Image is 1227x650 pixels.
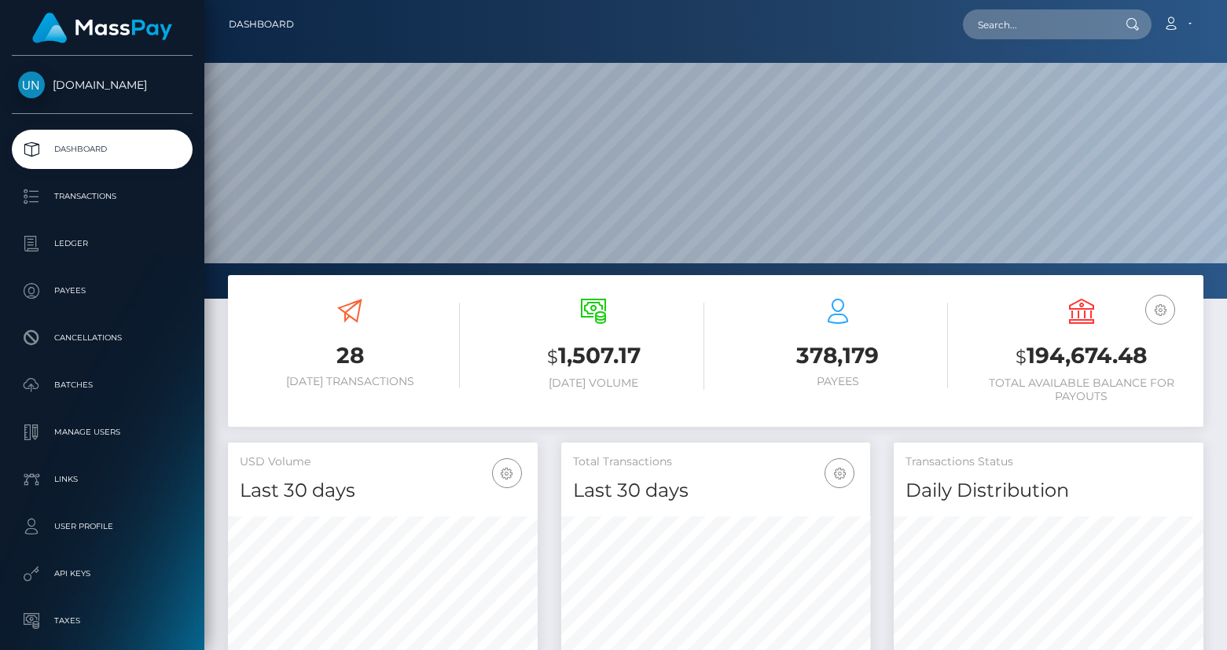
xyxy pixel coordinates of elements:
[972,376,1192,403] h6: Total Available Balance for Payouts
[240,340,460,371] h3: 28
[18,373,186,397] p: Batches
[18,326,186,350] p: Cancellations
[906,454,1192,470] h5: Transactions Status
[12,554,193,593] a: API Keys
[12,130,193,169] a: Dashboard
[12,507,193,546] a: User Profile
[728,375,948,388] h6: Payees
[12,601,193,641] a: Taxes
[12,460,193,499] a: Links
[18,468,186,491] p: Links
[483,340,704,373] h3: 1,507.17
[728,340,948,371] h3: 378,179
[12,177,193,216] a: Transactions
[18,562,186,586] p: API Keys
[18,72,45,98] img: Unlockt.me
[483,376,704,390] h6: [DATE] Volume
[18,185,186,208] p: Transactions
[963,9,1111,39] input: Search...
[12,365,193,405] a: Batches
[972,340,1192,373] h3: 194,674.48
[547,346,558,368] small: $
[18,420,186,444] p: Manage Users
[12,78,193,92] span: [DOMAIN_NAME]
[32,13,172,43] img: MassPay Logo
[1016,346,1027,368] small: $
[12,318,193,358] a: Cancellations
[240,375,460,388] h6: [DATE] Transactions
[18,609,186,633] p: Taxes
[18,232,186,255] p: Ledger
[18,279,186,303] p: Payees
[240,454,526,470] h5: USD Volume
[906,477,1192,505] h4: Daily Distribution
[240,477,526,505] h4: Last 30 days
[18,138,186,161] p: Dashboard
[12,413,193,452] a: Manage Users
[18,515,186,538] p: User Profile
[573,477,859,505] h4: Last 30 days
[229,8,294,41] a: Dashboard
[12,271,193,310] a: Payees
[12,224,193,263] a: Ledger
[573,454,859,470] h5: Total Transactions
